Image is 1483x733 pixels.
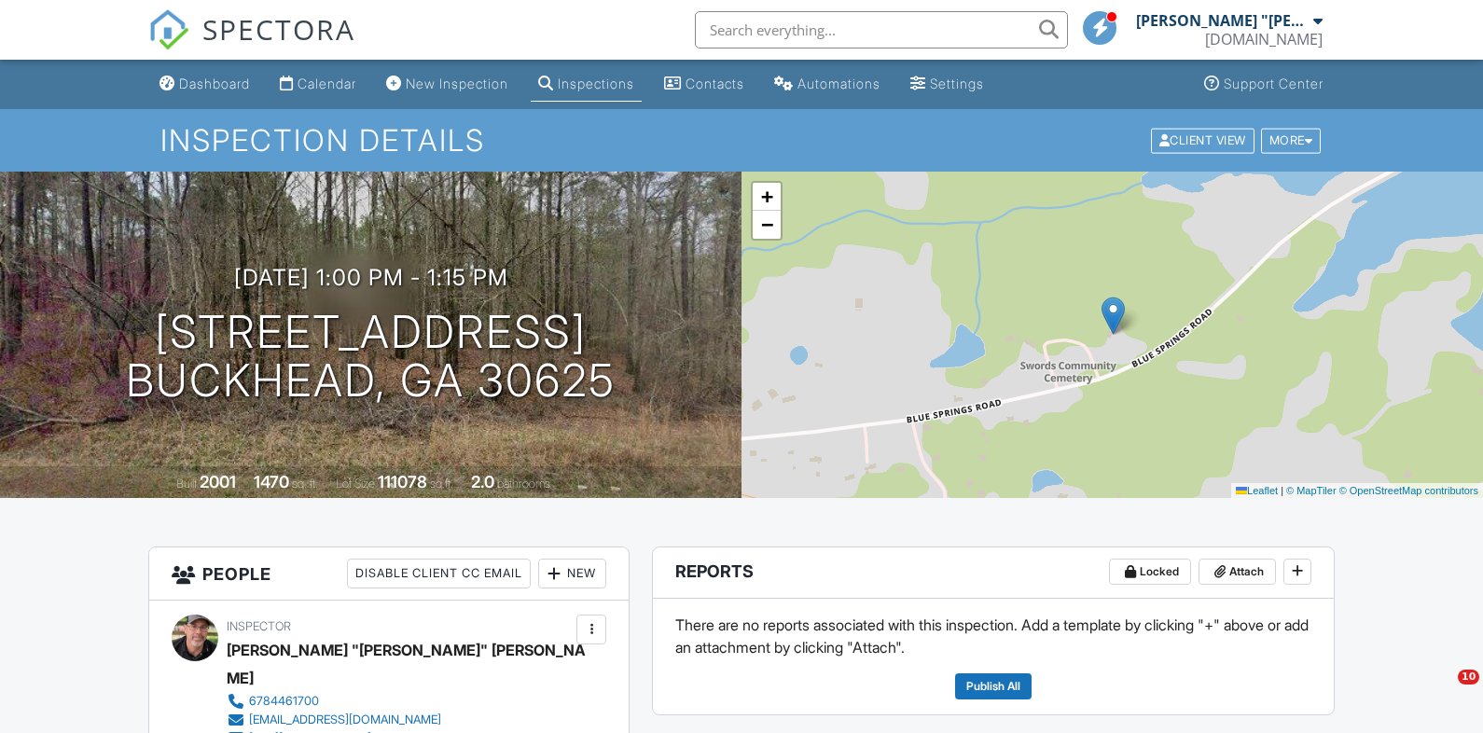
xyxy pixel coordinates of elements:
div: 6784461700 [249,694,319,709]
div: More [1261,128,1322,153]
span: sq. ft. [292,477,318,491]
span: SPECTORA [202,9,355,48]
input: Search everything... [695,11,1068,48]
div: Disable Client CC Email [347,559,531,588]
div: 1470 [254,472,289,491]
a: © OpenStreetMap contributors [1339,485,1478,496]
div: 2.0 [471,472,494,491]
a: Settings [903,67,991,102]
div: Automations [797,76,880,91]
a: Automations (Basic) [767,67,888,102]
div: Support Center [1224,76,1324,91]
h3: People [149,547,629,601]
a: New Inspection [379,67,516,102]
a: © MapTiler [1286,485,1337,496]
img: Marker [1102,297,1125,335]
span: − [761,213,773,236]
a: Support Center [1197,67,1331,102]
a: Leaflet [1236,485,1278,496]
div: Client View [1151,128,1254,153]
span: sq.ft. [430,477,453,491]
span: Inspector [227,619,291,633]
a: 6784461700 [227,692,572,711]
div: New [538,559,606,588]
div: GeorgiaHomePros.com [1205,30,1323,48]
div: Calendar [298,76,356,91]
span: bathrooms [497,477,550,491]
a: Zoom in [753,183,781,211]
span: Built [176,477,197,491]
h1: Inspection Details [160,124,1323,157]
a: Client View [1149,132,1259,146]
a: Zoom out [753,211,781,239]
a: Dashboard [152,67,257,102]
div: Contacts [686,76,744,91]
a: [EMAIL_ADDRESS][DOMAIN_NAME] [227,711,572,729]
iframe: Intercom live chat [1420,670,1464,714]
div: [PERSON_NAME] "[PERSON_NAME]" [PERSON_NAME] [1136,11,1309,30]
span: | [1281,485,1283,496]
a: Calendar [272,67,364,102]
a: Inspections [531,67,642,102]
span: Lot Size [336,477,375,491]
a: SPECTORA [148,25,355,64]
h1: [STREET_ADDRESS] Buckhead, GA 30625 [126,308,616,407]
img: The Best Home Inspection Software - Spectora [148,9,189,50]
span: 10 [1458,670,1479,685]
h3: [DATE] 1:00 pm - 1:15 pm [234,265,508,290]
div: 2001 [200,472,236,491]
span: + [761,185,773,208]
div: Settings [930,76,984,91]
div: Dashboard [179,76,250,91]
div: New Inspection [406,76,508,91]
div: [PERSON_NAME] "[PERSON_NAME]" [PERSON_NAME] [227,636,587,692]
div: 111078 [378,472,427,491]
div: Inspections [558,76,634,91]
a: Contacts [657,67,752,102]
div: [EMAIL_ADDRESS][DOMAIN_NAME] [249,712,441,727]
